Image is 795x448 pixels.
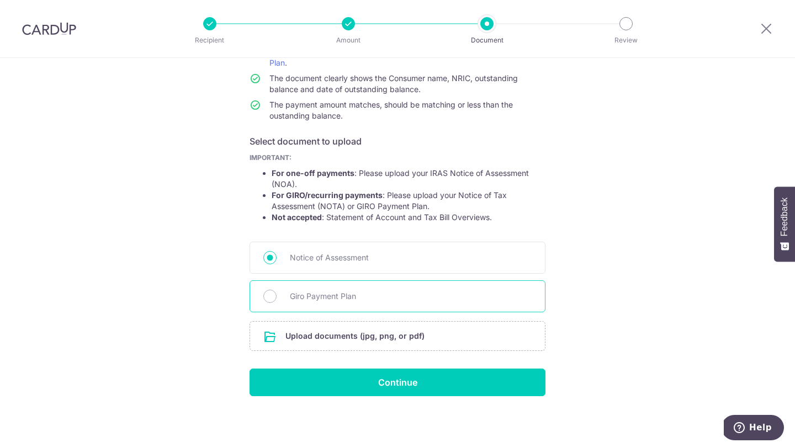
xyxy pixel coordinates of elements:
[250,153,291,162] b: IMPORTANT:
[290,251,532,264] span: Notice of Assessment
[250,369,545,396] input: Continue
[269,73,518,94] span: The document clearly shows the Consumer name, NRIC, outstanding balance and date of outstanding b...
[250,135,545,148] h6: Select document to upload
[290,290,532,303] span: Giro Payment Plan
[272,168,354,178] strong: For one-off payments
[585,35,667,46] p: Review
[272,168,545,190] li: : Please upload your IRAS Notice of Assessment (NOA).
[250,321,545,351] div: Upload documents (jpg, png, or pdf)
[774,186,795,262] button: Feedback - Show survey
[272,212,322,222] strong: Not accepted
[446,35,528,46] p: Document
[780,198,789,236] span: Feedback
[169,35,251,46] p: Recipient
[22,22,76,35] img: CardUp
[308,35,389,46] p: Amount
[269,100,513,120] span: The payment amount matches, should be matching or less than the oustanding balance.
[272,190,545,212] li: : Please upload your Notice of Tax Assessment (NOTA) or GIRO Payment Plan.
[272,212,545,223] li: : Statement of Account and Tax Bill Overviews.
[272,190,383,200] strong: For GIRO/recurring payments
[724,415,784,442] iframe: Opens a widget where you can find more information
